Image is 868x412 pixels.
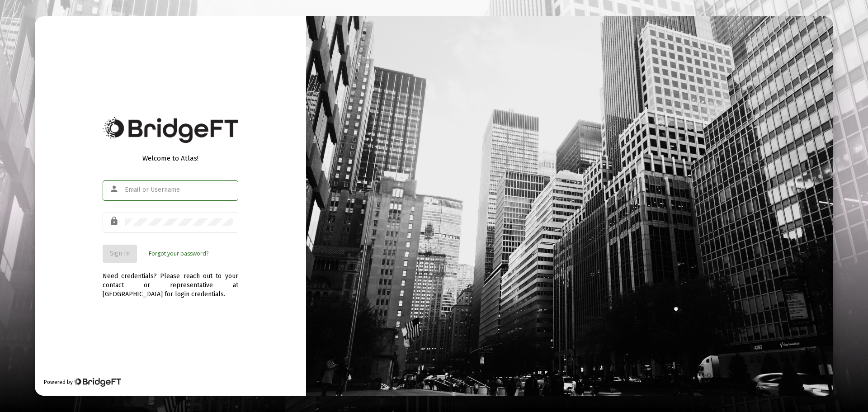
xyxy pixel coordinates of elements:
input: Email or Username [125,186,233,194]
div: Need credentials? Please reach out to your contact or representative at [GEOGRAPHIC_DATA] for log... [103,263,238,299]
div: Welcome to Atlas! [103,154,238,163]
img: Bridge Financial Technology Logo [74,378,121,387]
div: Powered by [44,378,121,387]
mat-icon: lock [109,216,120,227]
mat-icon: person [109,184,120,194]
a: Forgot your password? [149,249,208,258]
button: Sign In [103,245,137,263]
img: Bridge Financial Technology Logo [103,117,238,143]
span: Sign In [110,250,130,257]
